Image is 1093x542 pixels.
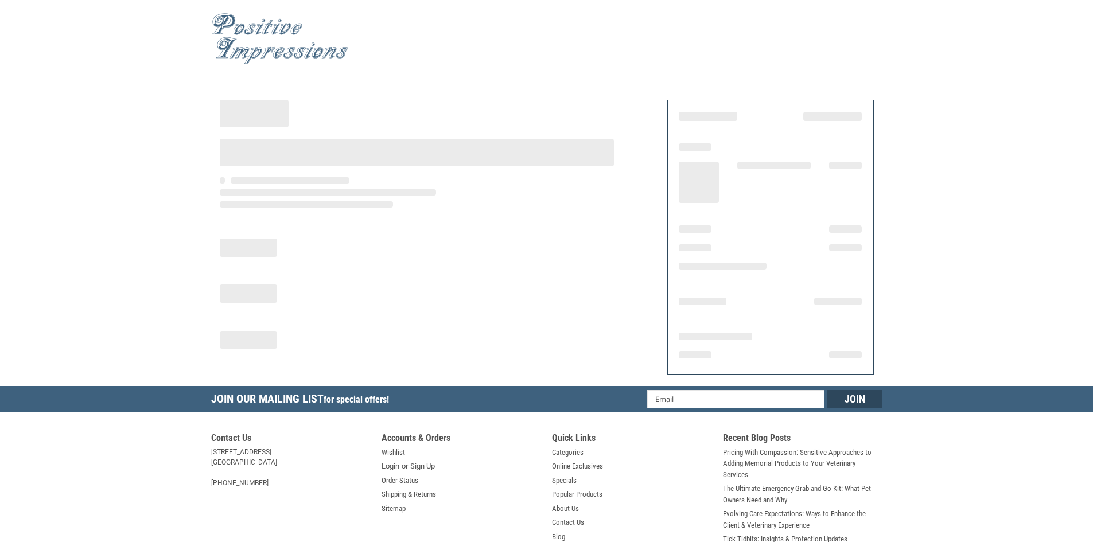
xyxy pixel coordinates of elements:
a: Popular Products [552,489,602,500]
a: The Ultimate Emergency Grab-and-Go Kit: What Pet Owners Need and Why [723,483,882,505]
address: [STREET_ADDRESS] [GEOGRAPHIC_DATA] [PHONE_NUMBER] [211,447,371,488]
input: Join [827,390,882,408]
a: Sitemap [382,503,406,514]
h5: Accounts & Orders [382,432,541,447]
a: Online Exclusives [552,461,603,472]
a: Specials [552,475,577,486]
h5: Contact Us [211,432,371,447]
a: About Us [552,503,579,514]
input: Email [647,390,824,408]
a: Login [382,461,399,472]
span: or [395,461,415,472]
a: Order Status [382,475,418,486]
img: Positive Impressions [211,13,349,64]
a: Contact Us [552,517,584,528]
a: Evolving Care Expectations: Ways to Enhance the Client & Veterinary Experience [723,508,882,531]
a: Wishlist [382,447,405,458]
a: Categories [552,447,584,458]
h5: Join Our Mailing List [211,386,395,415]
a: Shipping & Returns [382,489,436,500]
h5: Quick Links [552,432,711,447]
a: Sign Up [410,461,435,472]
h5: Recent Blog Posts [723,432,882,447]
span: for special offers! [324,394,389,405]
a: Pricing With Compassion: Sensitive Approaches to Adding Memorial Products to Your Veterinary Serv... [723,447,882,481]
